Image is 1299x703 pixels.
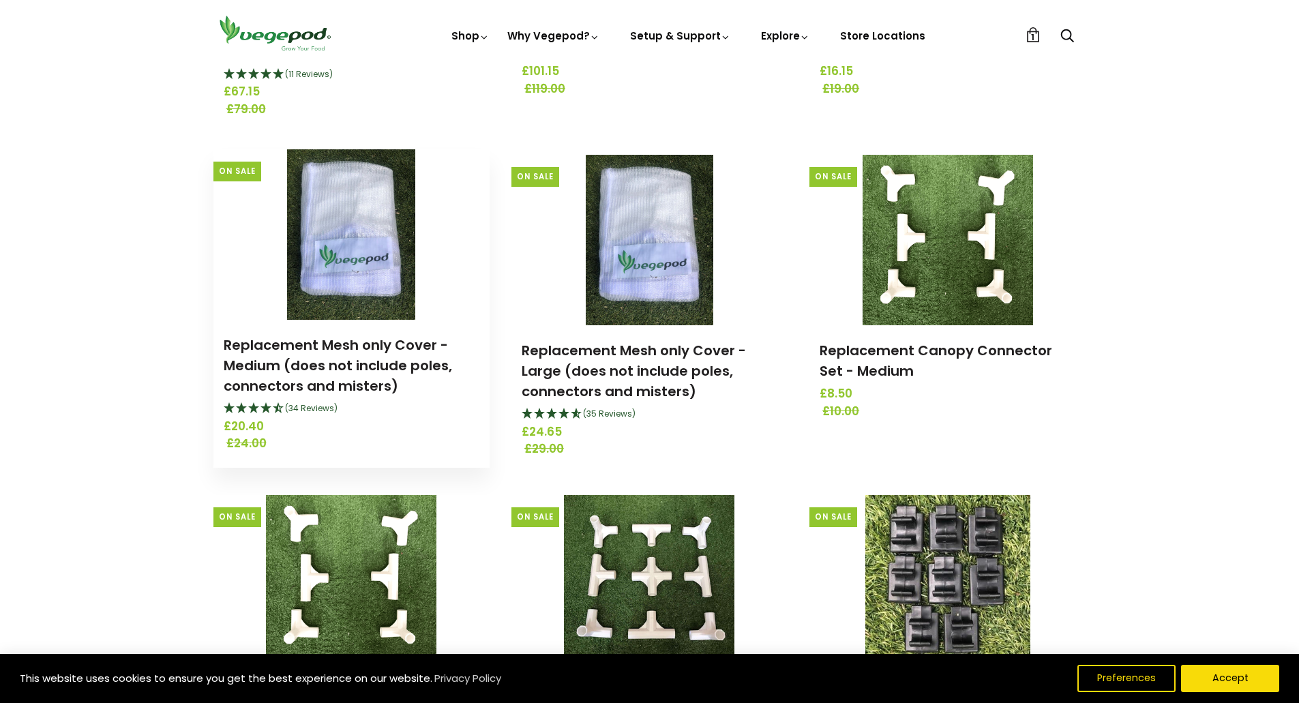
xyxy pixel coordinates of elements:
span: £79.00 [226,101,482,119]
span: £20.40 [224,418,479,436]
a: Explore [761,29,810,43]
img: Vegepod [213,14,336,53]
img: Replacement Canopy Connector Set - Medium [863,155,1033,325]
span: £29.00 [524,440,780,458]
span: £10.00 [822,403,1078,421]
img: Replacement Canopy Connector Set - Small [266,495,436,665]
span: 4.71 Stars - 35 Reviews [583,408,636,419]
a: 1 [1026,27,1041,42]
a: Replacement Canopy Connector Set - Medium [820,341,1052,380]
span: 4.59 Stars - 34 Reviews [285,402,338,414]
span: 1 [1031,31,1034,44]
a: Replacement Mesh only Cover - Medium (does not include poles, connectors and misters) [224,335,452,395]
div: 4.59 Stars - 34 Reviews [224,400,479,418]
a: Why Vegepod? [507,29,600,43]
span: £8.50 [820,385,1075,403]
button: Accept [1181,665,1279,692]
span: £119.00 [524,80,780,98]
span: £24.00 [226,435,482,453]
img: Replacement Mesh only Cover - Medium (does not include poles, connectors and misters) [287,149,415,320]
img: Replacement Hinge Clips - set of 8 [865,495,1031,665]
span: £19.00 [822,80,1078,98]
a: Shop [451,29,490,43]
img: Replacement Mesh only Cover - Large (does not include poles, connectors and misters) [586,155,714,325]
span: £16.15 [820,63,1075,80]
span: 5 Stars - 11 Reviews [285,68,333,80]
div: 4.71 Stars - 35 Reviews [522,406,777,423]
a: Setup & Support [630,29,731,43]
a: Replacement Mesh only Cover - Large (does not include poles, connectors and misters) [522,341,746,401]
a: Search [1060,29,1074,44]
button: Preferences [1077,665,1176,692]
span: This website uses cookies to ensure you get the best experience on our website. [20,671,432,685]
div: 5 Stars - 11 Reviews [224,66,479,84]
a: Store Locations [840,29,925,43]
img: Replacement Canopy Connector Set - Large [564,495,734,665]
span: £24.65 [522,423,777,441]
span: £67.15 [224,83,479,101]
a: Privacy Policy (opens in a new tab) [432,666,503,691]
span: £101.15 [522,63,777,80]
